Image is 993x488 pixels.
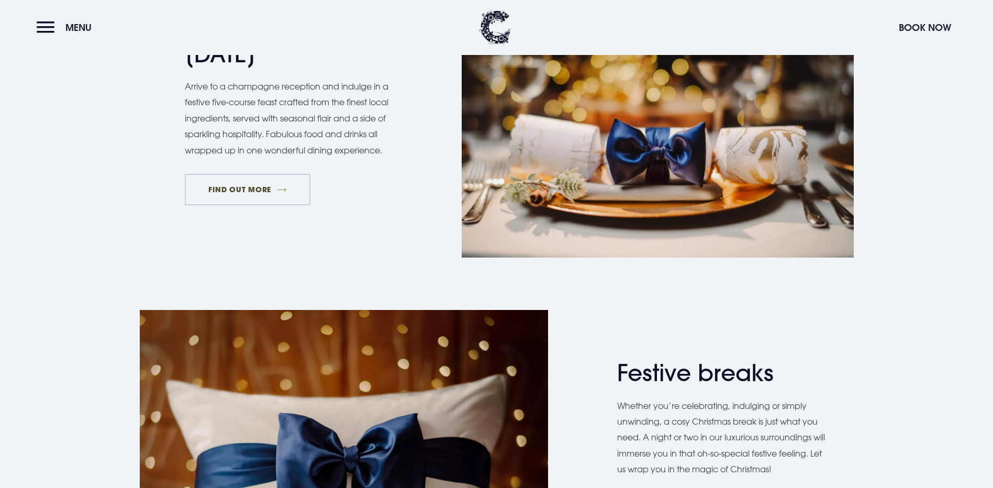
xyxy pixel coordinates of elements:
h2: Festive breaks [617,359,821,387]
p: Arrive to a champagne reception and indulge in a festive five-course feast crafted from the fines... [185,79,399,158]
p: Whether you’re celebrating, indulging or simply unwinding, a cosy Christmas break is just what yo... [617,398,832,478]
a: FIND OUT MORE [185,174,311,205]
span: Menu [65,21,92,34]
button: Book Now [894,16,956,39]
img: Clandeboye Lodge [479,10,511,45]
button: Menu [37,16,97,39]
h2: [DATE] [185,40,389,68]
